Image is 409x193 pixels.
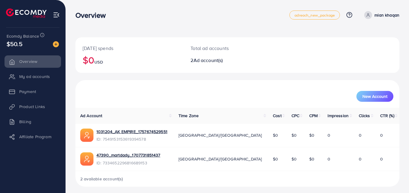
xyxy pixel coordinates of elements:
[179,113,199,119] span: Time Zone
[194,57,223,64] span: Ad account(s)
[53,41,59,47] img: image
[291,132,297,138] span: $0
[309,113,318,119] span: CPM
[273,113,282,119] span: Cost
[380,132,383,138] span: 0
[53,11,60,18] img: menu
[362,11,399,19] a: mian khaqan
[291,156,297,162] span: $0
[6,8,47,18] img: logo
[80,176,123,182] span: 2 available account(s)
[291,113,299,119] span: CPC
[80,152,93,166] img: ic-ads-acc.e4c84228.svg
[83,45,176,52] p: [DATE] spends
[75,11,111,20] h3: Overview
[380,113,394,119] span: CTR (%)
[80,113,102,119] span: Ad Account
[7,33,39,39] span: Ecomdy Balance
[295,13,335,17] span: adreach_new_package
[179,156,262,162] span: [GEOGRAPHIC_DATA]/[GEOGRAPHIC_DATA]
[359,132,362,138] span: 0
[80,129,93,142] img: ic-ads-acc.e4c84228.svg
[380,156,383,162] span: 0
[309,156,314,162] span: $0
[96,136,167,142] span: ID: 7549153153619394578
[191,45,257,52] p: Total ad accounts
[273,156,278,162] span: $0
[374,11,399,19] p: mian khaqan
[362,94,387,98] span: New Account
[273,132,278,138] span: $0
[7,39,23,48] span: $50.5
[94,59,103,65] span: USD
[359,156,362,162] span: 0
[328,156,330,162] span: 0
[191,58,257,63] h2: 2
[328,132,330,138] span: 0
[289,11,340,20] a: adreach_new_package
[96,129,167,135] a: 1031204_AK EMPIRE_1757674529551
[96,160,160,166] span: ID: 7334652296816689153
[96,152,160,158] a: 47390_martdady_1707731851437
[359,113,370,119] span: Clicks
[309,132,314,138] span: $0
[328,113,349,119] span: Impression
[83,54,176,66] h2: $0
[179,132,262,138] span: [GEOGRAPHIC_DATA]/[GEOGRAPHIC_DATA]
[356,91,393,102] button: New Account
